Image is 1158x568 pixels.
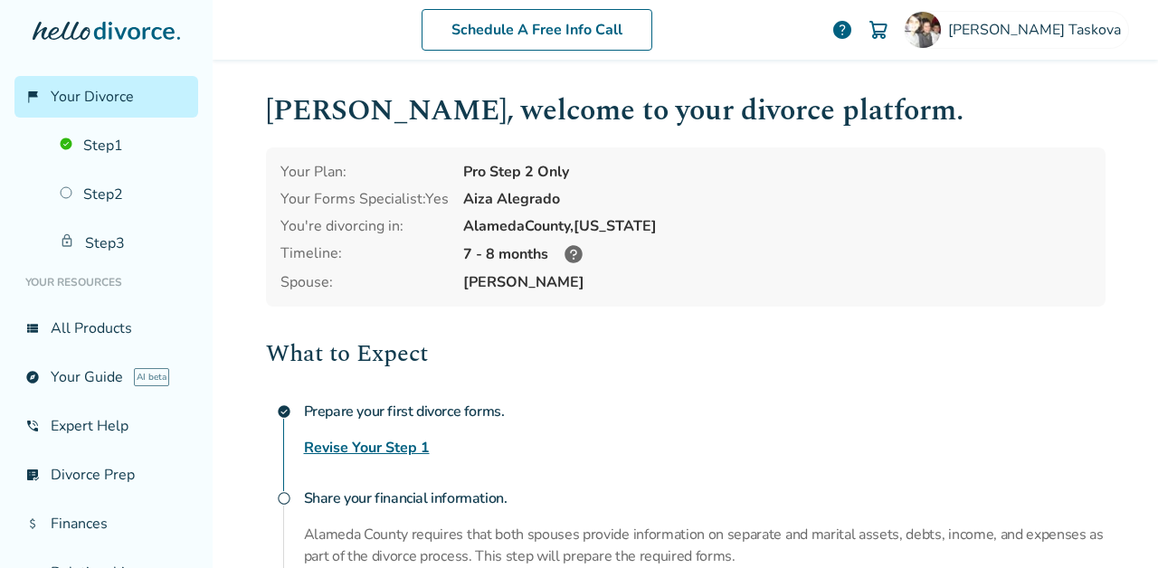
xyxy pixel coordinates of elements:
[277,491,291,506] span: radio_button_unchecked
[304,524,1106,567] p: Alameda County requires that both spouses provide information on separate and marital assets, deb...
[49,174,198,215] a: Step2
[280,216,449,236] div: You're divorcing in:
[280,243,449,265] div: Timeline:
[14,454,198,496] a: list_alt_checkDivorce Prep
[1068,481,1158,568] iframe: Chat Widget
[51,87,134,107] span: Your Divorce
[14,76,198,118] a: flag_2Your Divorce
[422,9,652,51] a: Schedule A Free Info Call
[463,216,1091,236] div: Alameda County, [US_STATE]
[280,189,449,209] div: Your Forms Specialist: Yes
[266,336,1106,372] h2: What to Expect
[280,272,449,292] span: Spouse:
[25,468,40,482] span: list_alt_check
[463,189,1091,209] div: Aiza Alegrado
[14,503,198,544] a: attach_moneyFinances
[25,90,40,104] span: flag_2
[14,356,198,398] a: exploreYour GuideAI beta
[49,125,198,166] a: Step1
[463,243,1091,265] div: 7 - 8 months
[266,89,1106,133] h1: [PERSON_NAME] , welcome to your divorce platform.
[304,480,1106,516] h4: Share your financial information.
[948,20,1128,40] span: [PERSON_NAME] Taskova
[25,516,40,531] span: attach_money
[868,19,889,41] img: Cart
[14,405,198,447] a: phone_in_talkExpert Help
[277,404,291,419] span: check_circle
[463,272,1091,292] span: [PERSON_NAME]
[14,308,198,349] a: view_listAll Products
[25,321,40,336] span: view_list
[49,222,198,264] a: Step3
[905,12,941,48] img: Sofiya Taskova
[304,393,1106,430] h4: Prepare your first divorce forms.
[463,162,1091,182] div: Pro Step 2 Only
[134,368,169,386] span: AI beta
[280,162,449,182] div: Your Plan:
[831,19,853,41] a: help
[25,419,40,433] span: phone_in_talk
[25,370,40,384] span: explore
[14,264,198,300] li: Your Resources
[304,437,430,459] a: Revise Your Step 1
